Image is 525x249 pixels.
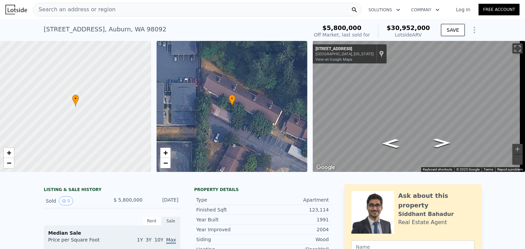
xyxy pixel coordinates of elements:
[484,167,493,171] a: Terms
[146,237,151,243] span: 3Y
[160,148,171,158] a: Zoom in
[313,41,525,172] div: Map
[379,50,384,58] a: Show location on map
[4,148,14,158] a: Zoom in
[33,5,116,14] span: Search an address or region
[161,217,180,225] div: Sale
[375,137,407,150] path: Go North, Noble Ct SE
[160,158,171,168] a: Zoom out
[262,226,329,233] div: 2004
[314,163,337,172] img: Google
[512,43,523,54] button: Toggle fullscreen view
[387,31,430,38] div: Lotside ARV
[406,4,445,16] button: Company
[72,96,79,102] span: •
[314,31,370,38] div: Off Market, last sold for
[262,216,329,223] div: 1991
[196,226,262,233] div: Year Improved
[479,4,520,15] a: Free Account
[426,136,458,150] path: Go South, Noble Ct SE
[313,41,525,172] div: Street View
[314,163,337,172] a: Open this area in Google Maps (opens a new window)
[48,236,112,247] div: Price per Square Foot
[46,196,107,205] div: Sold
[322,24,361,31] span: $5,800,000
[59,196,73,205] button: View historical data
[262,236,329,243] div: Wood
[166,237,176,244] span: Max
[423,167,452,172] button: Keyboard shortcuts
[363,4,406,16] button: Solutions
[229,96,235,102] span: •
[497,167,523,171] a: Report a problem
[196,196,262,203] div: Type
[44,187,180,194] div: LISTING & SALE HISTORY
[113,197,143,203] span: $ 5,800,000
[262,206,329,213] div: 123,114
[5,5,27,14] img: Lotside
[468,23,481,37] button: Show Options
[48,230,176,236] div: Median Sale
[512,155,523,165] button: Zoom out
[148,196,178,205] div: [DATE]
[7,148,11,157] span: +
[398,191,474,210] div: Ask about this property
[456,167,480,171] span: © 2025 Google
[163,148,167,157] span: +
[196,216,262,223] div: Year Built
[441,24,465,36] button: SAVE
[163,159,167,167] span: −
[512,144,523,154] button: Zoom in
[137,237,143,243] span: 1Y
[196,206,262,213] div: Finished Sqft
[387,24,430,31] span: $30,952,000
[229,94,235,106] div: •
[262,196,329,203] div: Apartment
[448,6,479,13] a: Log In
[44,25,166,34] div: [STREET_ADDRESS] , Auburn , WA 98092
[154,237,163,243] span: 10Y
[315,46,374,52] div: [STREET_ADDRESS]
[194,187,331,192] div: Property details
[315,52,374,56] div: [GEOGRAPHIC_DATA], [US_STATE]
[142,217,161,225] div: Rent
[398,218,447,226] div: Real Estate Agent
[196,236,262,243] div: Siding
[7,159,11,167] span: −
[398,210,454,218] div: Siddhant Bahadur
[4,158,14,168] a: Zoom out
[315,57,352,62] a: View on Google Maps
[72,94,79,106] div: •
